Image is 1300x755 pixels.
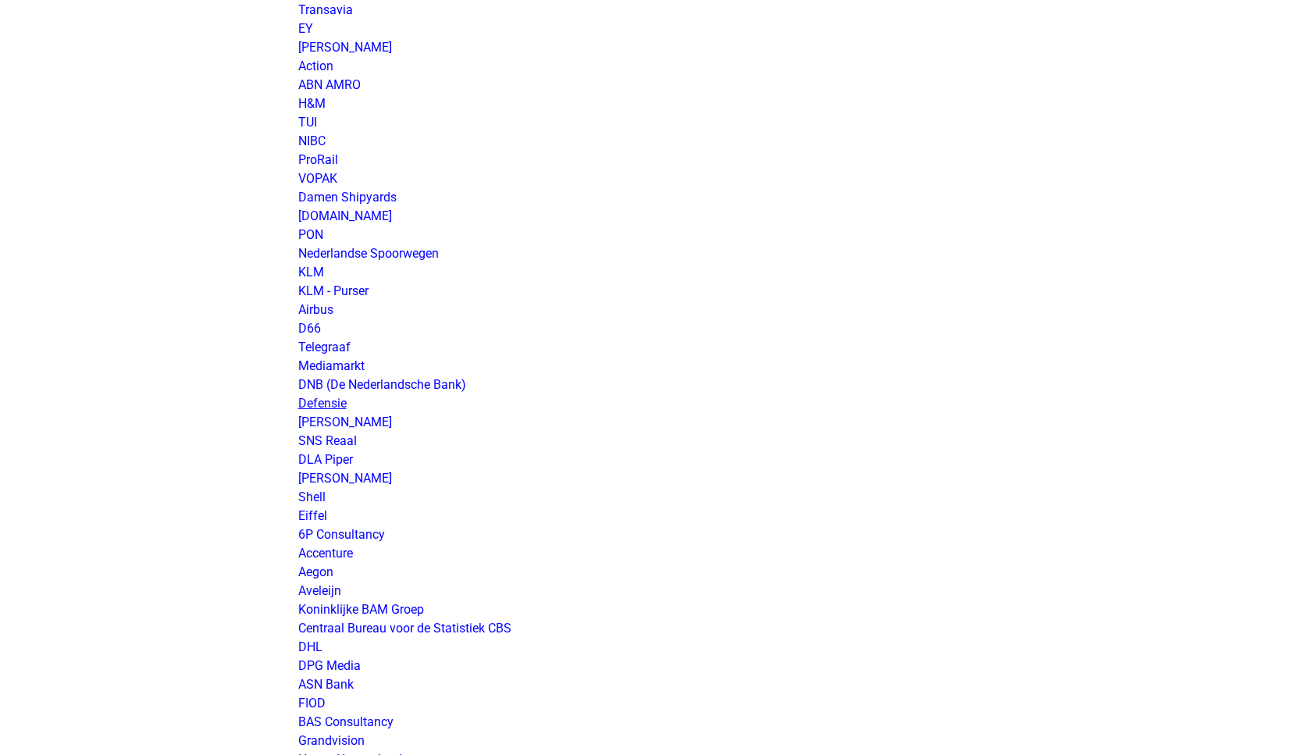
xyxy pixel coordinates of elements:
a: Koninklijke BAM Groep [298,602,424,617]
a: FIOD [298,696,326,710]
a: DNB (De Nederlandsche Bank) [298,377,466,392]
a: Telegraaf [298,340,351,354]
a: ABN AMRO [298,77,361,92]
a: DLA Piper [298,452,353,467]
a: [PERSON_NAME] [298,471,392,486]
a: EY [298,21,313,36]
a: [DOMAIN_NAME] [298,208,392,223]
a: Eiffel [298,508,327,523]
a: DPG Media [298,658,361,673]
a: DHL [298,639,322,654]
a: Aveleijn [298,583,341,598]
a: Action [298,59,333,73]
a: SNS Reaal [298,433,357,448]
a: Accenture [298,546,353,561]
a: Nederlandse Spoorwegen [298,246,439,261]
a: Airbus [298,302,333,317]
a: Mediamarkt [298,358,365,373]
a: Transavia [298,2,353,17]
a: ProRail [298,152,338,167]
a: TUI [298,115,317,130]
a: Grandvision [298,733,365,748]
a: [PERSON_NAME] [298,40,392,55]
a: KLM - Purser [298,283,369,298]
a: ASN Bank [298,677,354,692]
a: BAS Consultancy [298,714,394,729]
a: Aegon [298,564,333,579]
a: D66 [298,321,321,336]
a: VOPAK [298,171,337,186]
a: Damen Shipyards [298,190,397,205]
a: PON [298,227,323,242]
a: Centraal Bureau voor de Statistiek CBS [298,621,511,636]
a: KLM [298,265,324,280]
a: Defensie [298,396,347,411]
a: NIBC [298,134,326,148]
a: H&M [298,96,326,111]
a: 6P Consultancy [298,527,385,542]
a: [PERSON_NAME] [298,415,392,429]
a: Shell [298,490,326,504]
